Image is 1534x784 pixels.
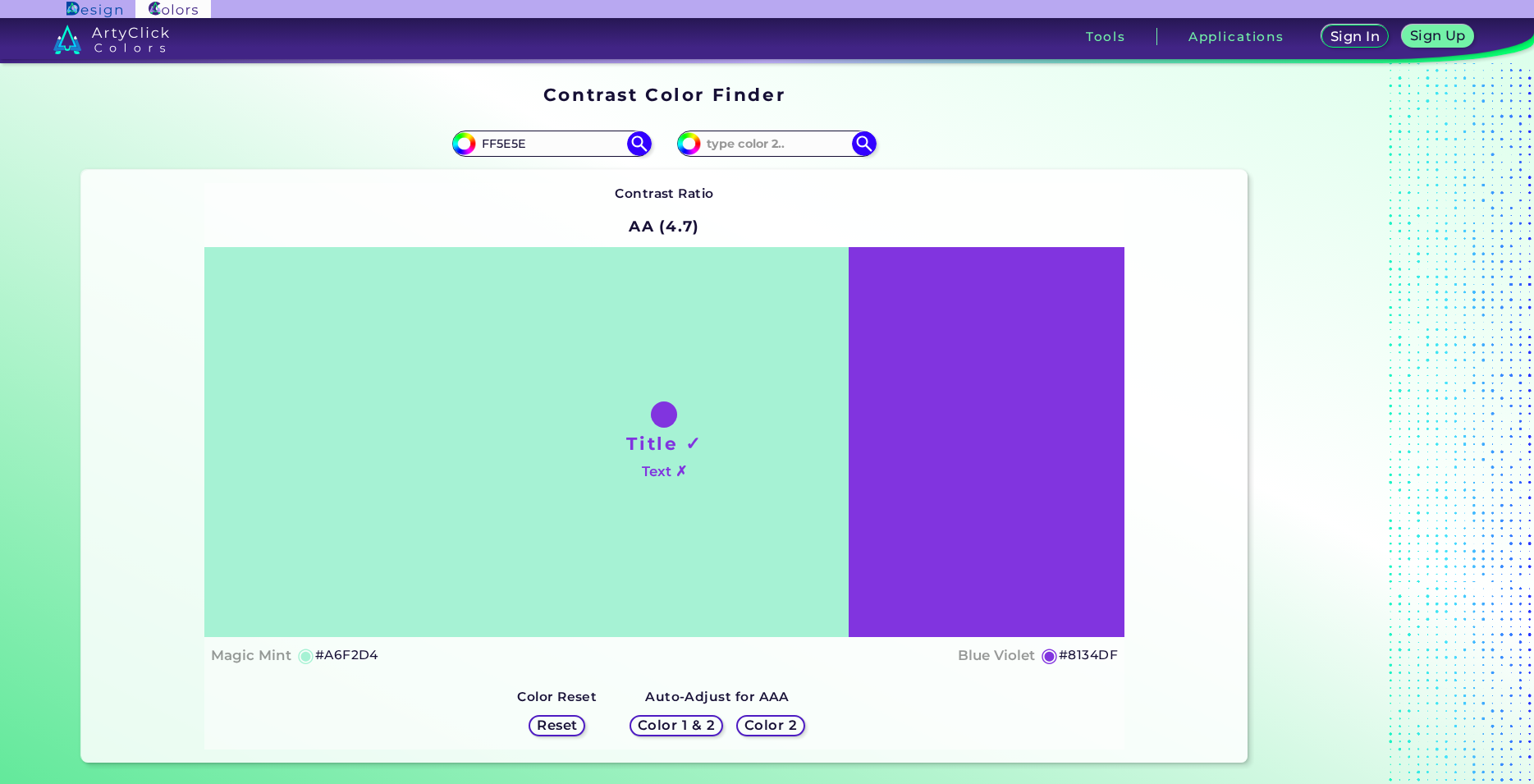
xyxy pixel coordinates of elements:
[1331,30,1378,44] h5: Sign In
[543,82,785,107] h1: Contrast Color Finder
[315,644,378,666] h5: #A6F2D4
[1254,79,1459,769] iframe: Advertisement
[1403,25,1472,48] a: Sign Up
[701,132,854,154] input: type color 2..
[476,132,629,154] input: type color 1..
[621,208,707,244] h2: AA (4.7)
[852,131,877,156] img: icon search
[53,25,169,54] img: logo_artyclick_colors_white.svg
[1411,30,1464,43] h5: Sign Up
[615,186,714,201] strong: Contrast Ratio
[297,645,315,665] h5: ◉
[1041,645,1059,665] h5: ◉
[627,131,652,156] img: icon search
[517,689,597,704] strong: Color Reset
[1323,25,1387,48] a: Sign In
[642,460,687,484] h4: Text ✗
[958,644,1035,667] h4: Blue Violet
[1059,644,1118,666] h5: #8134DF
[538,719,576,732] h5: Reset
[66,2,121,17] img: ArtyClick Design logo
[211,644,291,667] h4: Magic Mint
[626,431,702,456] h1: Title ✓
[745,719,795,732] h5: Color 2
[639,719,713,732] h5: Color 1 & 2
[645,689,790,704] strong: Auto-Adjust for AAA
[1188,30,1284,43] h3: Applications
[1086,30,1126,43] h3: Tools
